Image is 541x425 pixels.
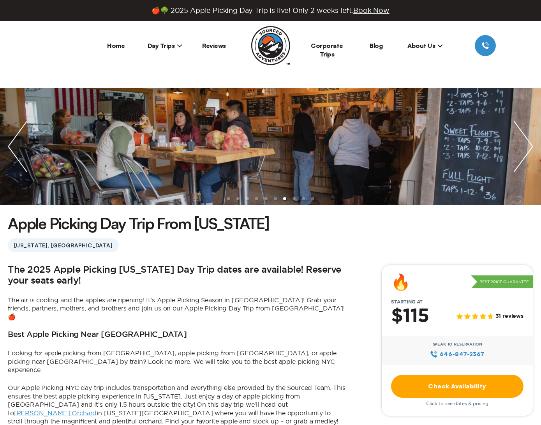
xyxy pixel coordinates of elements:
[227,197,230,200] li: slide item 1
[506,88,541,205] img: next slide / item
[152,6,389,15] span: 🍎🌳 2025 Apple Picking Day Trip is live! Only 2 weeks left.
[8,296,346,321] p: The air is cooling and the apples are ripening! It’s Apple Picking Season in [GEOGRAPHIC_DATA]! G...
[8,265,346,287] h2: The 2025 Apple Picking [US_STATE] Day Trip dates are available! Reserve your seats early!
[382,299,432,305] span: Starting at
[495,313,523,320] span: 31 reviews
[14,409,97,416] a: [PERSON_NAME] Orchard
[274,197,277,200] li: slide item 6
[202,42,226,49] a: Reviews
[391,306,429,326] h2: $115
[293,197,296,200] li: slide item 8
[255,197,258,200] li: slide item 4
[264,197,268,200] li: slide item 5
[370,42,382,49] a: Blog
[8,213,269,234] h1: Apple Picking Day Trip From [US_STATE]
[148,42,183,49] span: Day Trips
[8,330,187,340] h3: Best Apple Picking Near [GEOGRAPHIC_DATA]
[433,342,482,347] span: Speak to Reservation
[353,7,389,14] span: Book Now
[8,238,119,252] span: [US_STATE], [GEOGRAPHIC_DATA]
[8,349,346,374] p: Looking for apple picking from [GEOGRAPHIC_DATA], apple picking from [GEOGRAPHIC_DATA], or apple ...
[430,350,484,358] a: 646‍-847‍-2367
[440,350,485,358] span: 646‍-847‍-2367
[391,375,523,398] a: Check Availability
[251,26,290,65] img: Sourced Adventures company logo
[311,42,343,58] a: Corporate Trips
[391,274,411,290] div: 🔥
[283,197,286,200] li: slide item 7
[407,42,443,49] span: About Us
[107,42,125,49] a: Home
[311,197,314,200] li: slide item 10
[471,275,533,289] p: Best Price Guarantee
[236,197,240,200] li: slide item 2
[426,401,488,406] span: Click to see dates & pricing
[246,197,249,200] li: slide item 3
[302,197,305,200] li: slide item 9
